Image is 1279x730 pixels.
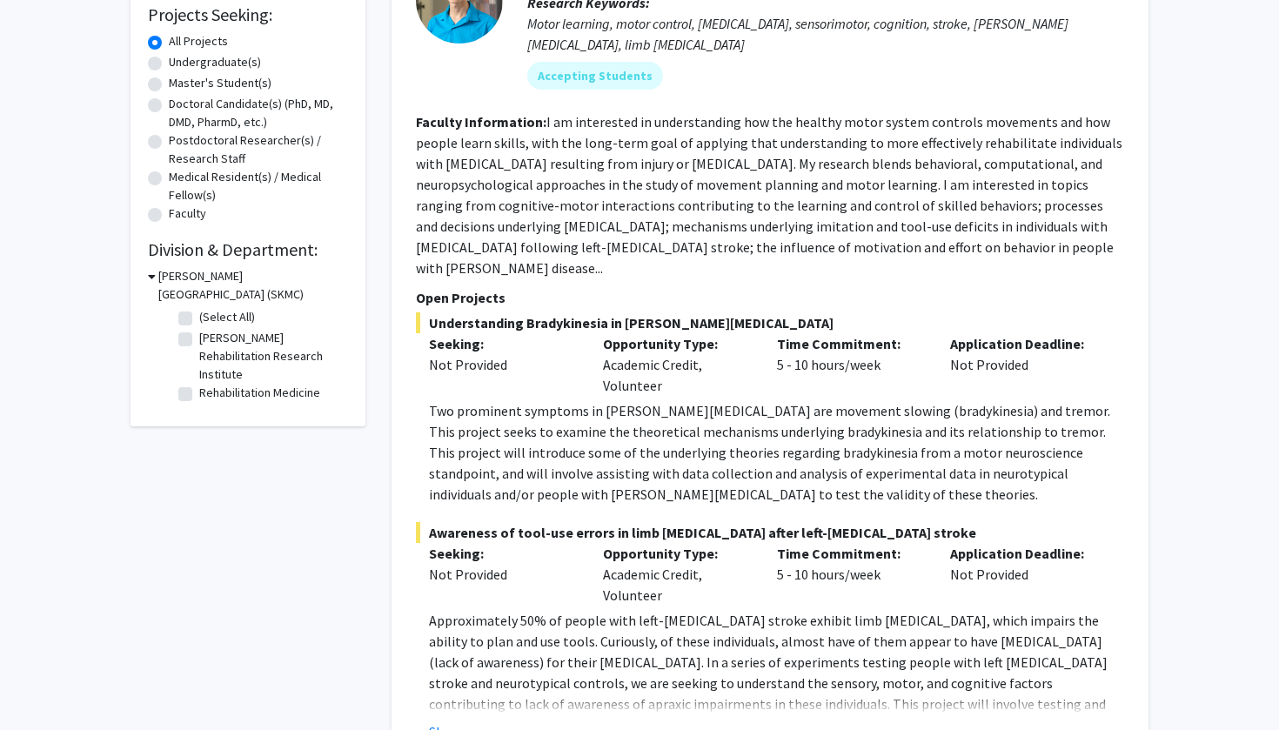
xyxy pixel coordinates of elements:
[13,652,74,717] iframe: Chat
[169,53,261,71] label: Undergraduate(s)
[937,543,1111,606] div: Not Provided
[199,329,344,384] label: [PERSON_NAME] Rehabilitation Research Institute
[429,564,577,585] div: Not Provided
[777,333,925,354] p: Time Commitment:
[169,204,206,223] label: Faculty
[416,287,1124,308] p: Open Projects
[527,13,1124,55] div: Motor learning, motor control, [MEDICAL_DATA], sensorimotor, cognition, stroke, [PERSON_NAME][MED...
[416,522,1124,543] span: Awareness of tool-use errors in limb [MEDICAL_DATA] after left-[MEDICAL_DATA] stroke
[527,62,663,90] mat-chip: Accepting Students
[416,113,546,131] b: Faculty Information:
[937,333,1111,396] div: Not Provided
[169,131,348,168] label: Postdoctoral Researcher(s) / Research Staff
[764,543,938,606] div: 5 - 10 hours/week
[416,312,1124,333] span: Understanding Bradykinesia in [PERSON_NAME][MEDICAL_DATA]
[590,333,764,396] div: Academic Credit, Volunteer
[169,32,228,50] label: All Projects
[169,168,348,204] label: Medical Resident(s) / Medical Fellow(s)
[158,267,348,304] h3: [PERSON_NAME][GEOGRAPHIC_DATA] (SKMC)
[416,113,1122,277] fg-read-more: I am interested in understanding how the healthy motor system controls movements and how people l...
[429,333,577,354] p: Seeking:
[169,74,271,92] label: Master's Student(s)
[199,384,320,402] label: Rehabilitation Medicine
[199,308,255,326] label: (Select All)
[764,333,938,396] div: 5 - 10 hours/week
[590,543,764,606] div: Academic Credit, Volunteer
[429,400,1124,505] p: Two prominent symptoms in [PERSON_NAME][MEDICAL_DATA] are movement slowing (bradykinesia) and tre...
[429,543,577,564] p: Seeking:
[950,333,1098,354] p: Application Deadline:
[169,95,348,131] label: Doctoral Candidate(s) (PhD, MD, DMD, PharmD, etc.)
[148,239,348,260] h2: Division & Department:
[148,4,348,25] h2: Projects Seeking:
[603,333,751,354] p: Opportunity Type:
[429,354,577,375] div: Not Provided
[603,543,751,564] p: Opportunity Type:
[950,543,1098,564] p: Application Deadline:
[777,543,925,564] p: Time Commitment:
